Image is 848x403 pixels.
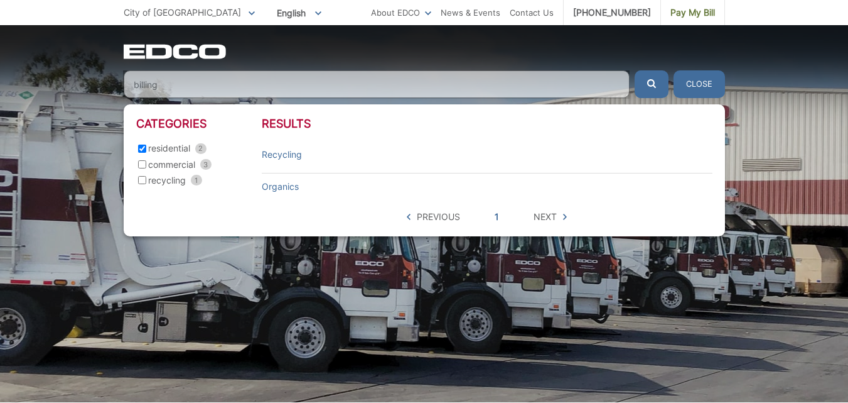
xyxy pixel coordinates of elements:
[262,148,302,162] a: Recycling
[495,210,499,224] a: 1
[670,6,715,19] span: Pay My Bill
[510,6,554,19] a: Contact Us
[148,158,195,172] span: commercial
[267,3,331,23] span: English
[124,7,241,18] span: City of [GEOGRAPHIC_DATA]
[124,44,228,59] a: EDCD logo. Return to the homepage.
[417,210,460,224] span: Previous
[200,159,212,170] span: 3
[191,175,202,185] span: 1
[138,160,146,168] input: commercial 3
[148,174,186,187] span: recycling
[371,6,431,19] a: About EDCO
[262,117,712,131] h3: Results
[635,70,668,98] button: Submit the search query.
[441,6,500,19] a: News & Events
[136,117,262,131] h3: Categories
[195,143,207,154] span: 2
[138,176,146,184] input: recycling 1
[534,210,557,224] span: Next
[148,141,190,155] span: residential
[138,145,146,153] input: residential 2
[124,70,630,98] input: Search
[262,180,299,194] a: Organics
[674,70,725,98] button: Close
